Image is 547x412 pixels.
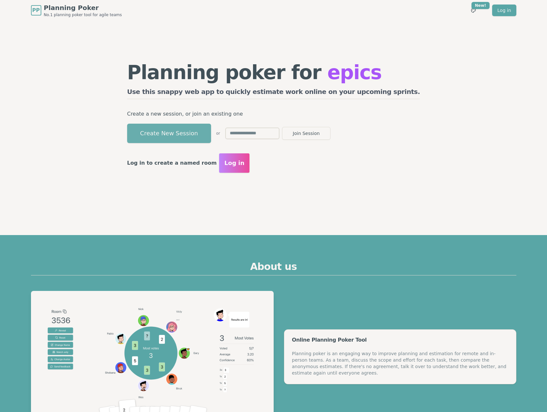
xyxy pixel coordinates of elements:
[471,2,490,9] div: New!
[292,350,508,376] div: Planning poker is an engaging way to improve planning and estimation for remote and in-person tea...
[219,153,249,173] button: Log in
[127,87,420,99] h2: Use this snappy web app to quickly estimate work online on your upcoming sprints.
[127,63,420,82] h1: Planning poker for
[492,5,516,16] a: Log in
[292,337,508,343] div: Online Planning Poker Tool
[224,159,244,168] span: Log in
[468,5,479,16] button: New!
[127,109,420,118] p: Create a new session, or join an existing one
[127,159,217,168] p: Log in to create a named room
[31,261,516,275] h2: About us
[44,3,122,12] span: Planning Poker
[31,3,122,17] a: PPPlanning PokerNo.1 planning poker tool for agile teams
[282,127,330,140] button: Join Session
[44,12,122,17] span: No.1 planning poker tool for agile teams
[32,6,40,14] span: PP
[127,124,211,143] button: Create New Session
[216,131,220,136] span: or
[327,61,381,84] span: epics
